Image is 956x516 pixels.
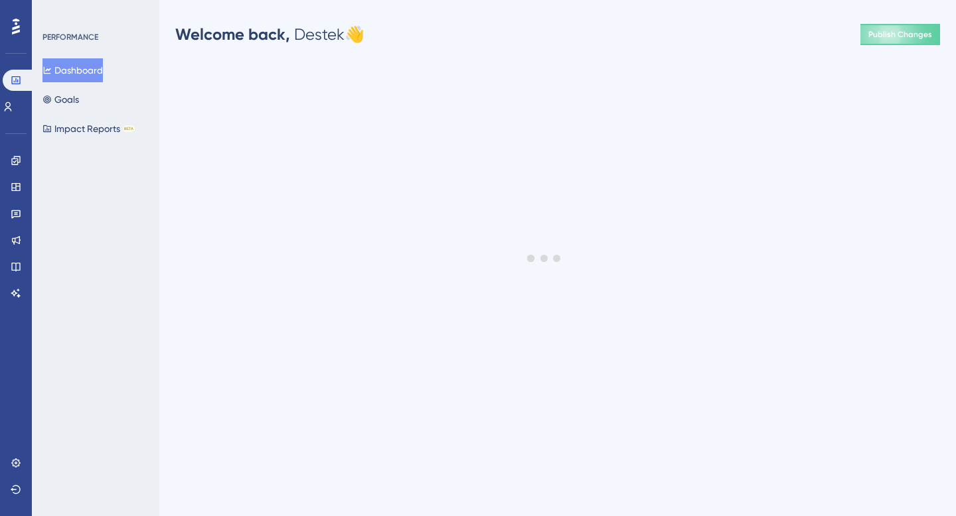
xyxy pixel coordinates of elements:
[123,125,135,132] div: BETA
[42,58,103,82] button: Dashboard
[42,32,98,42] div: PERFORMANCE
[175,24,364,45] div: Destek 👋
[175,25,290,44] span: Welcome back,
[42,88,79,111] button: Goals
[860,24,940,45] button: Publish Changes
[868,29,932,40] span: Publish Changes
[42,117,135,141] button: Impact ReportsBETA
